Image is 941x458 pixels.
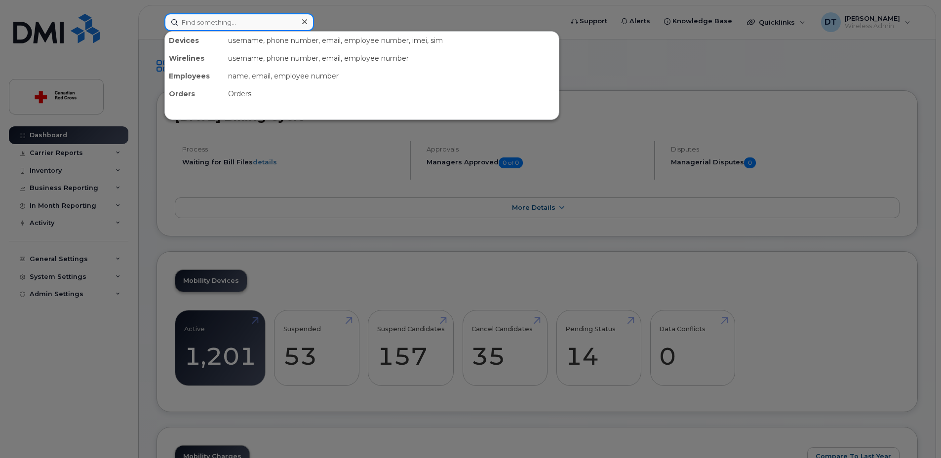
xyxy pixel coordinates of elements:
div: username, phone number, email, employee number [224,49,559,67]
div: Orders [165,85,224,103]
div: Devices [165,32,224,49]
div: username, phone number, email, employee number, imei, sim [224,32,559,49]
div: name, email, employee number [224,67,559,85]
div: Employees [165,67,224,85]
div: Orders [224,85,559,103]
div: Wirelines [165,49,224,67]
